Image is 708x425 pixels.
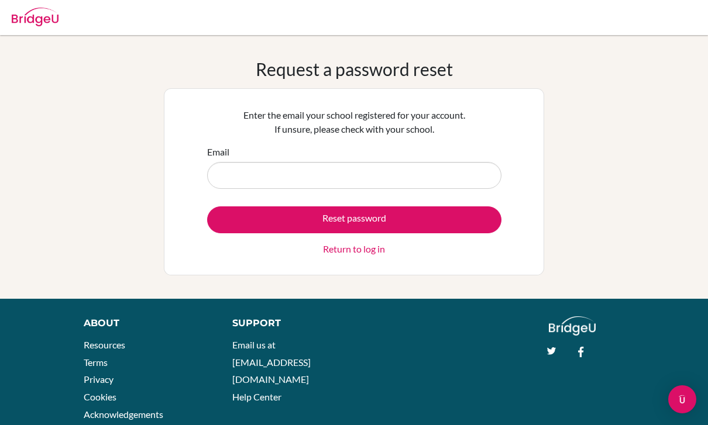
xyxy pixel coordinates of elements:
[207,108,501,136] p: Enter the email your school registered for your account. If unsure, please check with your school.
[207,145,229,159] label: Email
[256,58,453,80] h1: Request a password reset
[84,339,125,350] a: Resources
[84,374,114,385] a: Privacy
[84,316,205,330] div: About
[549,316,596,336] img: logo_white@2x-f4f0deed5e89b7ecb1c2cc34c3e3d731f90f0f143d5ea2071677605dd97b5244.png
[207,206,501,233] button: Reset password
[12,8,59,26] img: Bridge-U
[668,385,696,413] div: Open Intercom Messenger
[84,391,116,402] a: Cookies
[232,391,281,402] a: Help Center
[232,316,343,330] div: Support
[232,339,311,385] a: Email us at [EMAIL_ADDRESS][DOMAIN_NAME]
[84,357,108,368] a: Terms
[84,409,163,420] a: Acknowledgements
[323,242,385,256] a: Return to log in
